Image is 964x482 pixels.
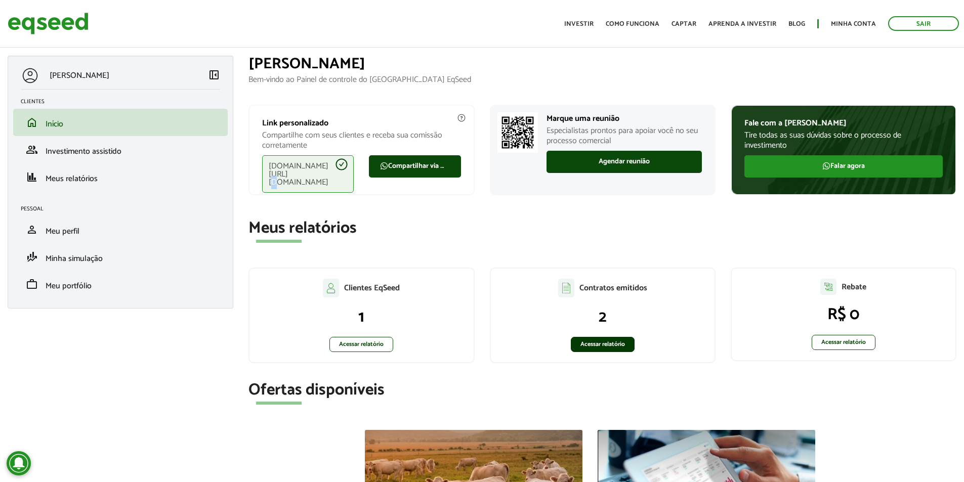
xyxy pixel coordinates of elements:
a: Compartilhar via WhatsApp [369,155,460,178]
a: Agendar reunião [547,151,702,173]
span: home [26,116,38,128]
p: R$ 0 [742,305,945,324]
span: finance_mode [26,251,38,263]
a: workMeu portfólio [21,278,220,290]
a: Acessar relatório [812,335,875,350]
a: homeInício [21,116,220,128]
a: Captar [672,21,696,27]
p: Clientes EqSeed [344,283,400,293]
li: Meu portfólio [13,271,228,298]
span: person [26,224,38,236]
span: left_panel_close [208,69,220,81]
h2: Clientes [21,99,228,105]
img: FaWhatsapp.svg [822,162,830,170]
a: Blog [788,21,805,27]
a: Minha conta [831,21,876,27]
p: Rebate [842,282,866,292]
p: Marque uma reunião [547,114,702,123]
p: [PERSON_NAME] [50,71,109,80]
a: finance_modeMinha simulação [21,251,220,263]
div: [DOMAIN_NAME][URL][DOMAIN_NAME] [262,155,354,193]
p: Tire todas as suas dúvidas sobre o processo de investimento [744,130,943,150]
img: agent-clientes.svg [323,279,339,297]
p: Especialistas prontos para apoiar você no seu processo comercial [547,126,702,145]
p: 2 [501,308,704,327]
li: Meu perfil [13,216,228,243]
span: Início [46,117,63,131]
h1: [PERSON_NAME] [248,56,956,72]
p: Fale com a [PERSON_NAME] [744,118,943,128]
a: Investir [564,21,594,27]
span: group [26,144,38,156]
a: personMeu perfil [21,224,220,236]
li: Meus relatórios [13,163,228,191]
span: Minha simulação [46,252,103,266]
p: 1 [260,308,463,327]
img: FaWhatsapp.svg [380,162,388,170]
p: Link personalizado [262,118,460,128]
img: EqSeed [8,10,89,37]
li: Início [13,109,228,136]
p: Bem-vindo ao Painel de controle do [GEOGRAPHIC_DATA] EqSeed [248,75,956,84]
img: agent-relatorio.svg [820,279,836,295]
img: Marcar reunião com consultor [497,112,538,153]
a: Colapsar menu [208,69,220,83]
p: Compartilhe com seus clientes e receba sua comissão corretamente [262,130,460,150]
a: Acessar relatório [329,337,393,352]
a: Como funciona [606,21,659,27]
p: Contratos emitidos [579,283,647,293]
a: Acessar relatório [571,337,635,352]
li: Investimento assistido [13,136,228,163]
span: work [26,278,38,290]
h2: Meus relatórios [248,220,956,237]
h2: Ofertas disponíveis [248,381,956,399]
a: Aprenda a investir [708,21,776,27]
a: groupInvestimento assistido [21,144,220,156]
h2: Pessoal [21,206,228,212]
span: Investimento assistido [46,145,121,158]
img: agent-contratos.svg [558,279,574,297]
span: Meu portfólio [46,279,92,293]
img: agent-meulink-info2.svg [457,113,466,122]
a: financeMeus relatórios [21,171,220,183]
li: Minha simulação [13,243,228,271]
a: Falar agora [744,155,943,178]
a: Sair [888,16,959,31]
span: Meu perfil [46,225,79,238]
span: finance [26,171,38,183]
span: Meus relatórios [46,172,98,186]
